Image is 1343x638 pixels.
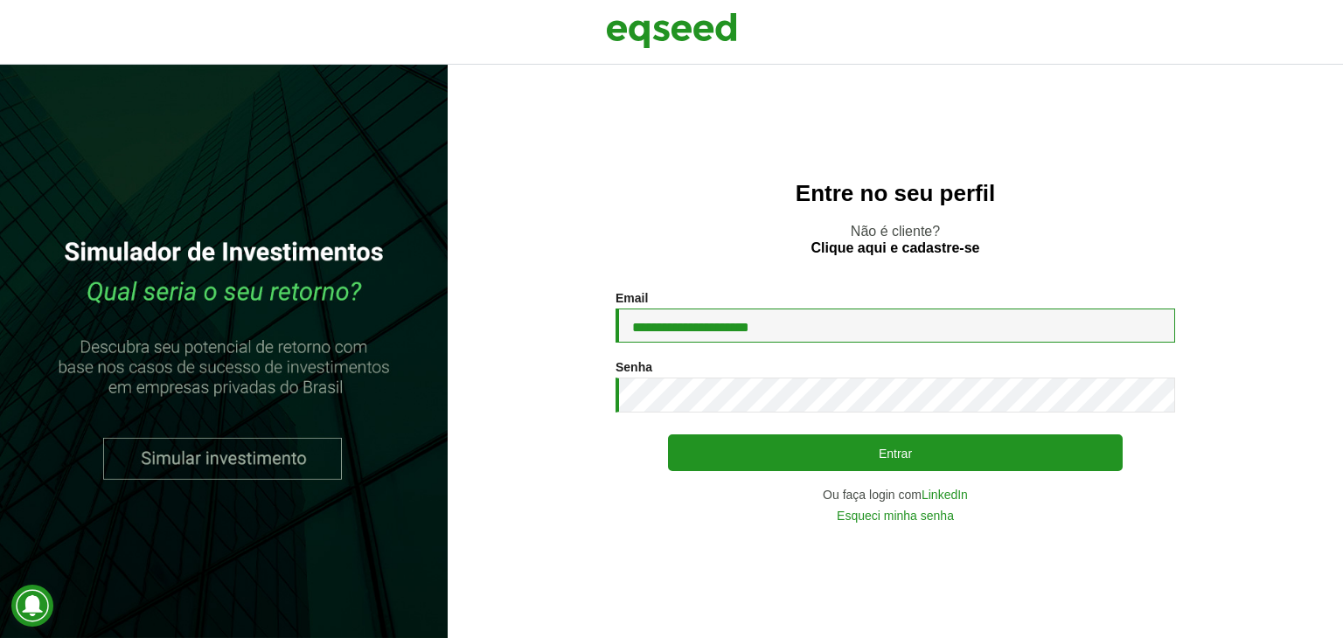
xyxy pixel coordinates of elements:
[616,292,648,304] label: Email
[483,181,1308,206] h2: Entre no seu perfil
[616,489,1175,501] div: Ou faça login com
[837,510,954,522] a: Esqueci minha senha
[668,434,1123,471] button: Entrar
[606,9,737,52] img: EqSeed Logo
[811,241,980,255] a: Clique aqui e cadastre-se
[616,361,652,373] label: Senha
[483,223,1308,256] p: Não é cliente?
[922,489,968,501] a: LinkedIn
